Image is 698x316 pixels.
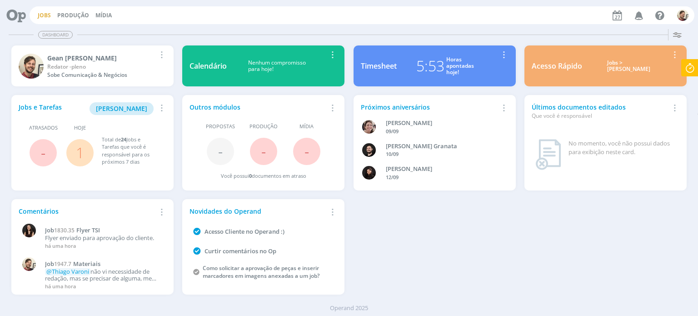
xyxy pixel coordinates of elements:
[204,227,284,236] a: Acesso Cliente no Operand :)
[47,53,156,63] div: Gean Paulo Naue
[22,224,36,237] img: I
[35,12,54,19] button: Jobs
[57,11,89,19] a: Produção
[54,260,71,268] span: 1947.7
[76,226,100,234] span: Flyer TSI
[47,63,156,71] div: Redator -pleno
[45,283,76,290] span: há uma hora
[386,174,399,181] span: 12/09
[95,11,112,19] a: Mídia
[204,247,276,255] a: Curtir comentários no Op
[568,139,676,157] div: No momento, você não possui dados para exibição neste card.
[304,141,309,161] span: -
[361,102,498,112] div: Próximos aniversários
[532,60,582,71] div: Acesso Rápido
[677,10,688,21] img: G
[38,11,51,19] a: Jobs
[96,104,147,113] span: [PERSON_NAME]
[11,45,174,86] a: GGean [PERSON_NAME]Redator -plenoSobe Comunicação & Negócios
[102,136,158,166] div: Total de Jobs e Tarefas que você é responsável para os próximos 7 dias
[46,267,89,276] span: @Thiago Varoni
[45,268,162,282] p: não vi necessidade de redação, mas se precisar de alguma, me chama que a gente resolve na hora.
[362,120,376,134] img: A
[299,123,314,130] span: Mídia
[386,165,498,174] div: Luana da Silva de Andrade
[76,143,84,162] a: 1
[74,124,86,132] span: Hoje
[532,102,669,120] div: Últimos documentos editados
[532,112,669,120] div: Que você é responsável
[19,102,156,115] div: Jobs e Tarefas
[93,12,115,19] button: Mídia
[416,55,444,77] div: 5:53
[677,7,689,23] button: G
[206,123,235,130] span: Propostas
[386,128,399,135] span: 09/09
[45,235,162,242] p: Flyer enviado para aprovação do cliente.
[589,60,669,73] div: Jobs > [PERSON_NAME]
[261,141,266,161] span: -
[55,12,92,19] button: Produção
[189,206,327,216] div: Novidades do Operand
[19,54,44,79] img: G
[19,206,156,216] div: Comentários
[38,31,73,39] span: Dashboard
[47,71,156,79] div: Sobe Comunicação & Negócios
[189,102,327,112] div: Outros módulos
[249,172,252,179] span: 0
[54,226,75,234] span: 1830.35
[354,45,516,86] a: Timesheet5:53Horasapontadashoje!
[29,124,58,132] span: Atrasados
[45,242,76,249] span: há uma hora
[90,102,154,115] button: [PERSON_NAME]
[386,142,498,151] div: Bruno Corralo Granata
[45,261,162,268] a: Job1947.7Materiais
[45,227,162,234] a: Job1830.35Flyer TSI
[121,136,126,143] span: 24
[218,141,223,161] span: -
[22,257,36,271] img: G
[386,150,399,157] span: 10/09
[361,60,397,71] div: Timesheet
[446,56,474,76] div: Horas apontadas hoje!
[386,119,498,128] div: Aline Beatriz Jackisch
[221,172,306,180] div: Você possui documentos em atraso
[535,139,561,170] img: dashboard_not_found.png
[362,143,376,157] img: B
[41,143,45,162] span: -
[90,104,154,112] a: [PERSON_NAME]
[203,264,319,280] a: Como solicitar a aprovação de peças e inserir marcadores em imagens anexadas a um job?
[362,166,376,180] img: L
[73,260,100,268] span: Materiais
[189,60,227,71] div: Calendário
[249,123,278,130] span: Produção
[227,60,327,73] div: Nenhum compromisso para hoje!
